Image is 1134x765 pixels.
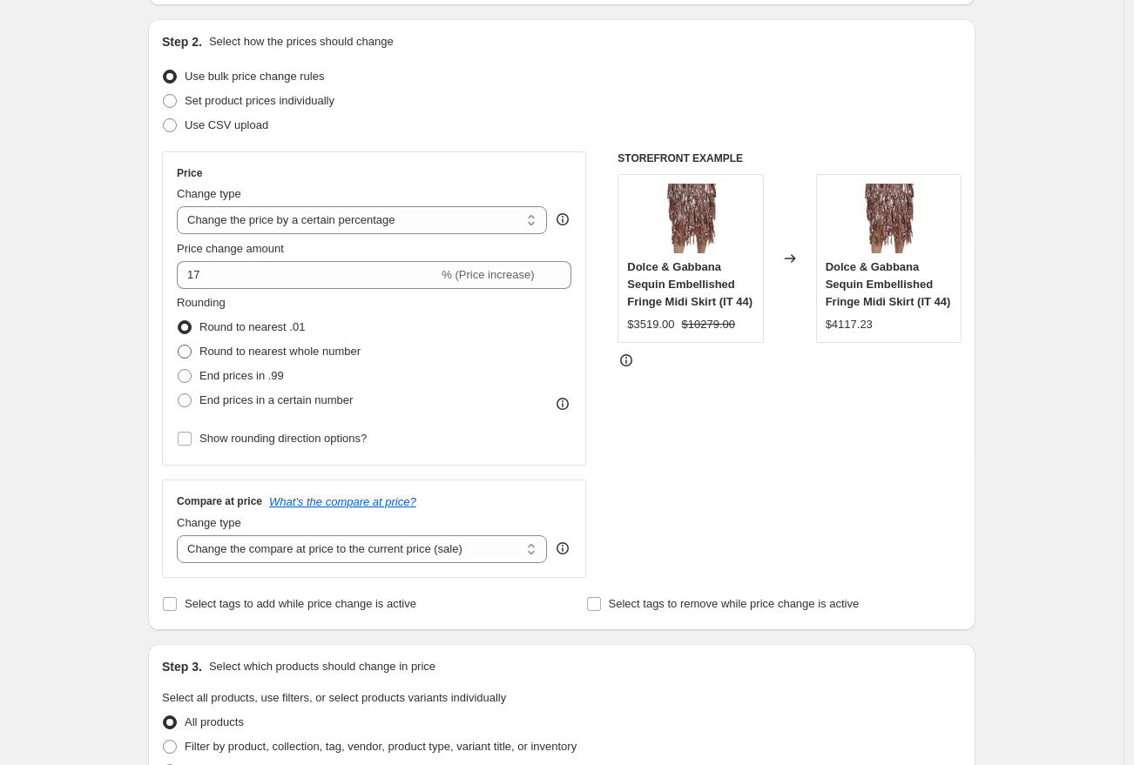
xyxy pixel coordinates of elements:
[177,296,226,309] span: Rounding
[554,540,571,557] div: help
[162,691,506,704] span: Select all products, use filters, or select products variants individually
[177,242,284,255] span: Price change amount
[162,33,202,50] h2: Step 2.
[185,70,324,83] span: Use bulk price change rules
[199,345,361,358] span: Round to nearest whole number
[185,118,268,131] span: Use CSV upload
[609,597,860,610] span: Select tags to remove while price change is active
[177,516,241,529] span: Change type
[177,187,241,200] span: Change type
[627,318,674,331] span: $3519.00
[618,151,962,165] h6: STOREFRONT EXAMPLE
[185,740,577,753] span: Filter by product, collection, tag, vendor, product type, variant title, or inventory
[854,184,923,253] img: dolce-and-gabbana-sequin-embellished-fringe-midi-pencil-skirt-ellie-belle-1_80x.jpg
[185,597,416,610] span: Select tags to add while price change is active
[185,94,334,107] span: Set product prices individually
[826,318,873,331] span: $4117.23
[177,166,202,180] h3: Price
[826,260,951,308] span: Dolce & Gabbana Sequin Embellished Fringe Midi Skirt (IT 44)
[442,268,534,281] span: % (Price increase)
[177,261,438,289] input: -15
[209,33,394,50] p: Select how the prices should change
[185,715,244,728] span: All products
[199,320,305,333] span: Round to nearest .01
[199,369,284,382] span: End prices in .99
[554,211,571,228] div: help
[682,318,735,331] span: $10279.00
[162,658,202,675] h2: Step 3.
[269,495,416,508] button: What's the compare at price?
[209,658,435,675] p: Select which products should change in price
[656,184,726,253] img: dolce-and-gabbana-sequin-embellished-fringe-midi-pencil-skirt-ellie-belle-1_80x.jpg
[199,393,353,406] span: End prices in a certain number
[177,494,262,508] h3: Compare at price
[199,432,367,445] span: Show rounding direction options?
[627,260,753,308] span: Dolce & Gabbana Sequin Embellished Fringe Midi Skirt (IT 44)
